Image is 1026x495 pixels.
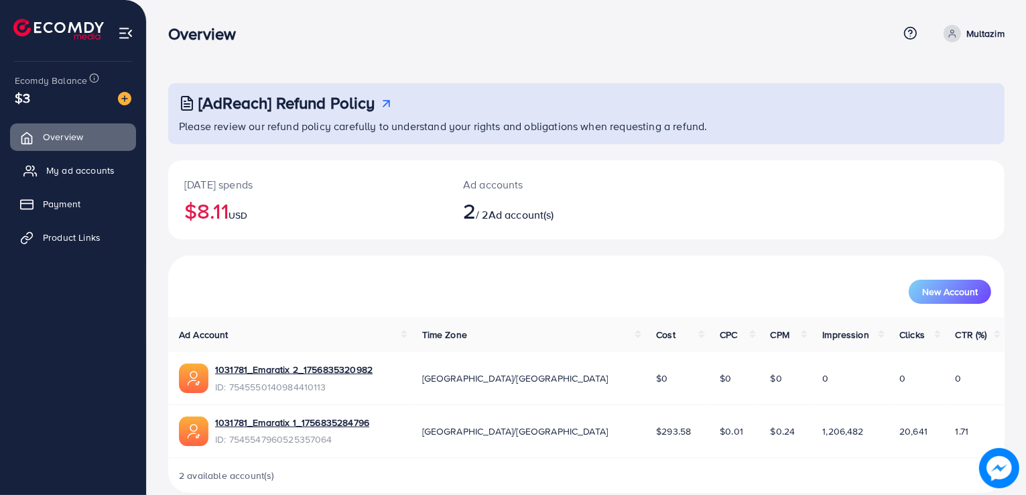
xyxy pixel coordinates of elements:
[198,93,375,113] h3: [AdReach] Refund Policy
[771,425,795,438] span: $0.24
[720,328,737,341] span: CPC
[179,364,208,393] img: ic-ads-acc.e4c84228.svg
[922,287,978,296] span: New Account
[43,130,83,144] span: Overview
[10,157,136,184] a: My ad accounts
[956,372,962,385] span: 0
[10,190,136,217] a: Payment
[966,25,1005,42] p: Multazim
[184,198,431,223] h2: $8.11
[118,92,131,105] img: image
[46,164,115,177] span: My ad accounts
[229,209,247,222] span: USD
[463,176,640,192] p: Ad accounts
[463,195,476,226] span: 2
[899,425,927,438] span: 20,641
[656,328,676,341] span: Cost
[168,24,247,44] h3: Overview
[118,25,133,41] img: menu
[720,425,743,438] span: $0.01
[184,176,431,192] p: [DATE] spends
[15,74,87,87] span: Ecomdy Balance
[43,197,80,211] span: Payment
[179,328,229,341] span: Ad Account
[956,328,987,341] span: CTR (%)
[822,425,863,438] span: 1,206,482
[463,198,640,223] h2: / 2
[422,328,467,341] span: Time Zone
[656,372,667,385] span: $0
[43,231,101,244] span: Product Links
[489,207,554,222] span: Ad account(s)
[422,372,608,385] span: [GEOGRAPHIC_DATA]/[GEOGRAPHIC_DATA]
[822,372,828,385] span: 0
[771,372,782,385] span: $0
[13,19,104,40] img: logo
[179,118,997,134] p: Please review our refund policy carefully to understand your rights and obligations when requesti...
[10,224,136,251] a: Product Links
[899,328,925,341] span: Clicks
[215,380,373,394] span: ID: 7545550140984410113
[215,363,373,376] a: 1031781_Emaratix 2_1756835320982
[909,280,991,304] button: New Account
[422,425,608,438] span: [GEOGRAPHIC_DATA]/[GEOGRAPHIC_DATA]
[822,328,869,341] span: Impression
[979,448,1019,488] img: image
[10,123,136,150] a: Overview
[215,433,369,446] span: ID: 7545547960525357064
[179,469,275,482] span: 2 available account(s)
[720,372,731,385] span: $0
[956,425,969,438] span: 1.71
[215,416,369,429] a: 1031781_Emaratix 1_1756835284796
[656,425,691,438] span: $293.58
[899,372,905,385] span: 0
[771,328,789,341] span: CPM
[15,88,30,107] span: $3
[938,25,1005,42] a: Multazim
[179,417,208,446] img: ic-ads-acc.e4c84228.svg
